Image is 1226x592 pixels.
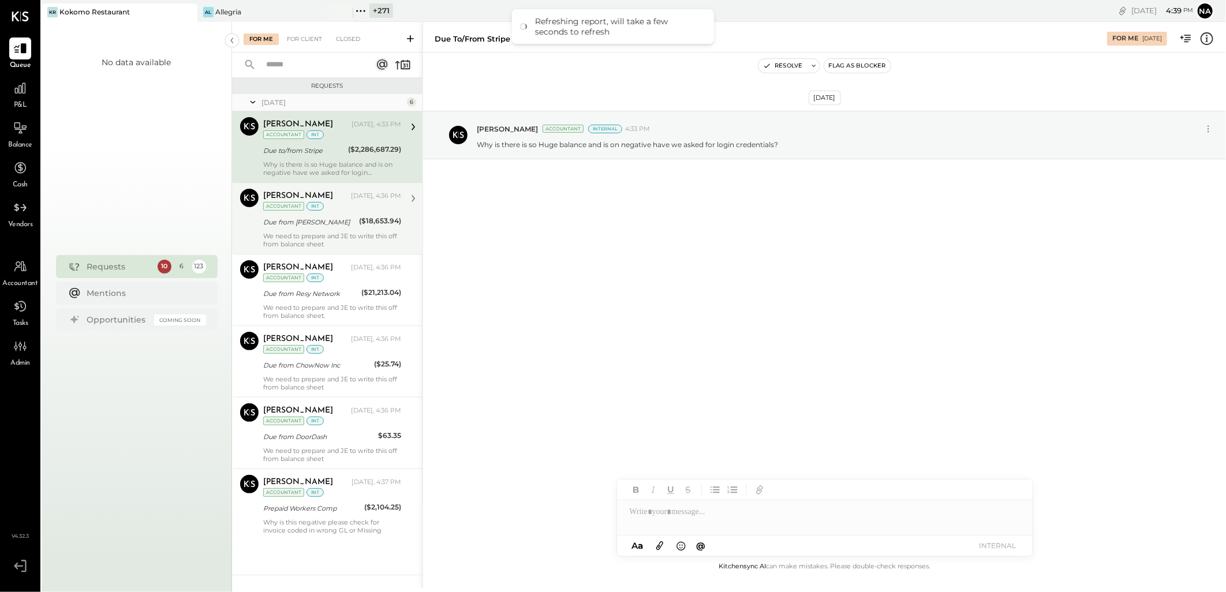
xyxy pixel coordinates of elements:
div: Al [203,7,214,17]
a: P&L [1,77,40,111]
div: Due to/from Stripe [435,33,510,44]
button: Aa [629,539,647,552]
button: Bold [629,482,644,497]
span: Vendors [8,220,33,230]
span: P&L [14,100,27,111]
div: [PERSON_NAME] [263,405,333,417]
button: INTERNAL [975,538,1021,553]
div: For Client [281,33,328,45]
div: 6 [175,260,189,273]
div: int [306,488,324,497]
div: [PERSON_NAME] [263,190,333,202]
div: [PERSON_NAME] [263,334,333,345]
button: Resolve [758,59,807,73]
span: 4:33 PM [625,125,650,134]
div: KR [47,7,58,17]
div: We need to prepare and JE to write this off from balance sheet. [263,304,401,320]
a: Cash [1,157,40,190]
div: Accountant [263,130,304,139]
span: Queue [10,61,31,71]
div: Due to/from Stripe [263,145,345,156]
span: Tasks [13,319,28,329]
div: ($21,213.04) [361,287,401,298]
div: Internal [588,125,622,133]
div: We need to prepare and JE to write this off from balance sheet [263,447,401,463]
div: Requests [87,261,152,272]
button: Italic [646,482,661,497]
div: + 271 [369,3,393,18]
div: int [306,417,324,425]
div: 6 [407,98,416,107]
div: 10 [158,260,171,273]
div: Refreshing report, will take a few seconds to refresh [535,16,702,37]
div: Requests [238,82,417,90]
div: [DATE] [261,98,404,107]
div: Due from Resy Network [263,288,358,299]
div: ($2,104.25) [364,501,401,513]
div: [PERSON_NAME] [263,119,333,130]
button: Unordered List [708,482,723,497]
div: [PERSON_NAME] [263,262,333,273]
div: Allegria [215,7,241,17]
div: Coming Soon [154,314,206,325]
div: $63.35 [378,430,401,441]
div: Mentions [87,287,200,299]
div: For Me [244,33,279,45]
div: We need to prepare and JE to write this off from balance sheet [263,232,401,248]
button: Add URL [752,482,767,497]
div: Due from [PERSON_NAME] [263,216,356,228]
div: [DATE] [1142,35,1162,43]
button: @ [693,538,709,553]
div: Due from DoorDash [263,431,375,443]
div: [DATE], 4:33 PM [352,120,401,129]
button: Flag as Blocker [824,59,891,73]
div: [DATE], 4:37 PM [352,478,401,487]
div: int [306,345,324,354]
div: [DATE], 4:36 PM [351,263,401,272]
div: For Me [1112,34,1138,43]
span: Accountant [3,279,38,289]
a: Vendors [1,197,40,230]
div: [DATE], 4:36 PM [351,192,401,201]
div: [DATE] [1131,5,1193,16]
button: Na [1196,2,1214,20]
div: Opportunities [87,314,148,325]
div: [DATE], 4:36 PM [351,406,401,415]
button: Strikethrough [681,482,696,497]
div: Accountant [263,345,304,354]
div: [DATE], 4:36 PM [351,335,401,344]
button: Underline [663,482,678,497]
div: ($25.74) [374,358,401,370]
div: We need to prepare and JE to write this off from balance sheet [263,375,401,391]
div: Accountant [263,273,304,282]
div: No data available [102,57,171,68]
div: Accountant [263,488,304,497]
div: copy link [1117,5,1128,17]
a: Queue [1,38,40,71]
div: Accountant [263,202,304,211]
div: [PERSON_NAME] [263,477,333,488]
div: Prepaid Workers Comp [263,503,361,514]
div: Why is this negative please check for invoice coded in wrong GL or Missing [263,518,401,534]
div: Accountant [543,125,584,133]
div: int [306,130,324,139]
div: int [306,273,324,282]
a: Tasks [1,295,40,329]
div: int [306,202,324,211]
span: [PERSON_NAME] [477,124,538,134]
span: @ [696,540,705,551]
div: Why is there is so Huge balance and is on negative have we asked for login credentials? [263,160,401,177]
div: Closed [330,33,366,45]
div: [DATE] [809,91,841,105]
div: ($2,286,687.29) [348,144,401,155]
button: Ordered List [725,482,740,497]
div: Accountant [263,417,304,425]
div: 123 [192,260,206,273]
a: Admin [1,335,40,369]
span: a [638,540,643,551]
a: Accountant [1,256,40,289]
a: Balance [1,117,40,151]
div: ($18,653.94) [359,215,401,227]
span: Balance [8,140,32,151]
div: Due from ChowNow Inc [263,359,371,371]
